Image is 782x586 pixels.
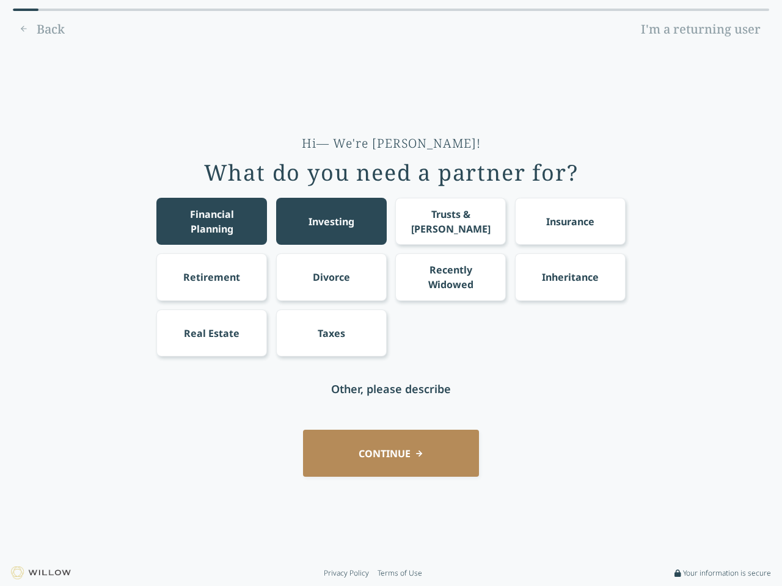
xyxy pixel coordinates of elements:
[378,568,422,578] a: Terms of Use
[324,568,369,578] a: Privacy Policy
[542,270,599,284] div: Inheritance
[302,135,481,152] div: Hi— We're [PERSON_NAME]!
[313,270,350,284] div: Divorce
[13,9,38,11] div: 0% complete
[204,161,579,185] div: What do you need a partner for?
[546,214,594,229] div: Insurance
[309,214,354,229] div: Investing
[303,430,479,477] button: CONTINUE
[407,262,495,292] div: Recently Widowed
[11,566,71,579] img: Willow logo
[183,270,240,284] div: Retirement
[184,326,239,341] div: Real Estate
[168,207,256,236] div: Financial Planning
[683,568,771,578] span: Your information is secure
[318,326,345,341] div: Taxes
[632,20,769,39] a: I'm a returning user
[331,380,451,397] div: Other, please describe
[407,207,495,236] div: Trusts & [PERSON_NAME]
